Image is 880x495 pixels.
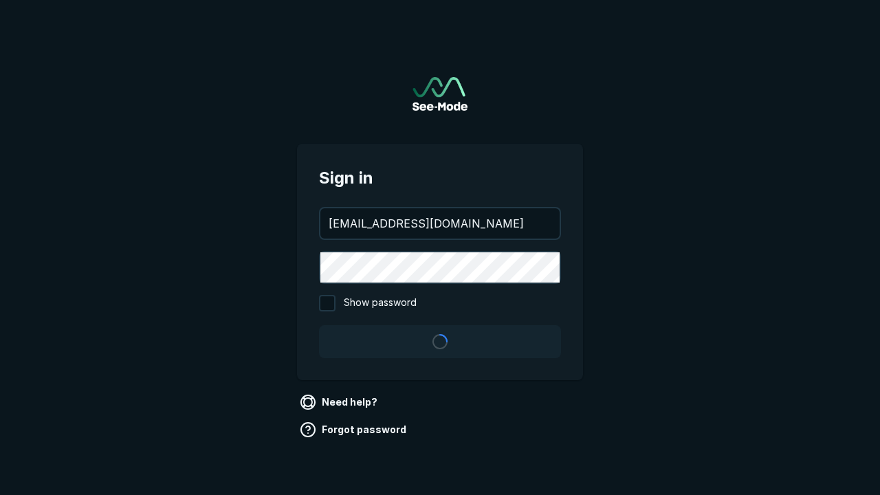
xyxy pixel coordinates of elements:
a: Need help? [297,391,383,413]
a: Go to sign in [412,77,467,111]
a: Forgot password [297,419,412,441]
span: Sign in [319,166,561,190]
span: Show password [344,295,417,311]
img: See-Mode Logo [412,77,467,111]
input: your@email.com [320,208,560,239]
